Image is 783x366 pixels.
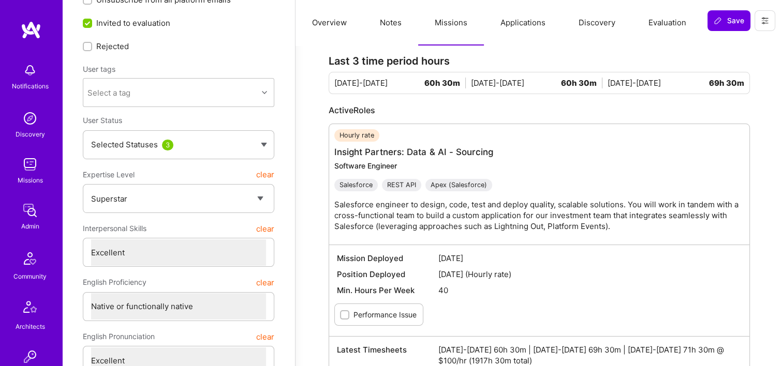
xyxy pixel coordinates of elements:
[707,10,750,31] button: Save
[91,140,158,149] span: Selected Statuses
[329,56,750,67] div: Last 3 time period hours
[337,344,438,366] span: Latest Timesheets
[709,78,744,88] span: 69h 30m
[83,327,155,346] span: English Pronunciation
[21,21,41,39] img: logo
[438,344,742,366] span: [DATE]-[DATE] 60h 30m | [DATE]-[DATE] 69h 30m | [DATE]-[DATE] 71h 30m @ $100/hr (1917h 30m total)
[83,116,122,125] span: User Status
[16,129,45,140] div: Discovery
[20,108,40,129] img: discovery
[18,296,42,321] img: Architects
[561,78,602,88] span: 60h 30m
[83,219,146,238] span: Interpersonal Skills
[714,16,744,26] span: Save
[608,78,744,88] div: [DATE]-[DATE]
[256,273,274,292] button: clear
[334,179,378,191] div: Salesforce
[256,219,274,238] button: clear
[262,90,267,95] i: icon Chevron
[96,41,129,52] span: Rejected
[337,269,438,280] span: Position Deployed
[261,143,267,147] img: caret
[18,246,42,271] img: Community
[424,78,466,88] span: 60h 30m
[337,253,438,264] span: Mission Deployed
[334,199,755,232] p: Salesforce engineer to design, code, test and deploy quality, scalable solutions. You will work i...
[438,269,742,280] span: [DATE] (Hourly rate)
[16,321,45,332] div: Architects
[438,253,742,264] span: [DATE]
[87,87,130,98] div: Select a tag
[83,273,146,292] span: English Proficiency
[382,179,421,191] div: REST API
[334,129,379,142] div: Hourly rate
[83,165,135,184] span: Expertise Level
[13,271,47,282] div: Community
[20,200,40,221] img: admin teamwork
[96,18,170,28] span: Invited to evaluation
[334,161,755,171] div: Software Engineer
[162,140,173,150] div: 3
[471,78,608,88] div: [DATE]-[DATE]
[20,154,40,175] img: teamwork
[334,78,471,88] div: [DATE]-[DATE]
[20,60,40,81] img: bell
[12,81,49,91] div: Notifications
[21,221,39,232] div: Admin
[83,64,115,74] label: User tags
[334,147,493,157] a: Insight Partners: Data & AI - Sourcing
[337,285,438,296] span: Min. Hours Per Week
[256,327,274,346] button: clear
[329,104,750,116] div: Active Roles
[438,285,742,296] span: 40
[353,309,417,320] label: Performance Issue
[256,165,274,184] button: clear
[18,175,43,186] div: Missions
[425,179,492,191] div: Apex (Salesforce)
